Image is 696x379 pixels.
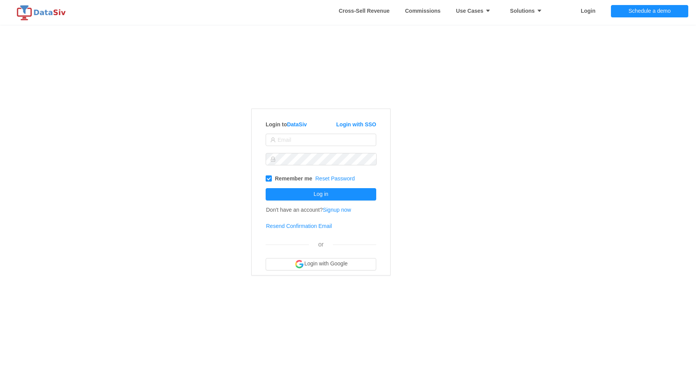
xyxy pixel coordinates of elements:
[483,8,491,14] i: icon: caret-down
[535,8,542,14] i: icon: caret-down
[316,175,355,182] a: Reset Password
[318,241,324,248] span: or
[266,188,376,201] button: Log in
[611,5,688,17] button: Schedule a demo
[266,134,376,146] input: Email
[336,121,376,127] a: Login with SSO
[266,223,332,229] a: Resend Confirmation Email
[266,202,351,218] td: Don't have an account?
[287,121,307,127] a: DataSiv
[456,8,495,14] strong: Use Cases
[275,175,312,182] strong: Remember me
[510,8,546,14] strong: Solutions
[266,121,307,127] strong: Login to
[266,258,376,270] button: Login with Google
[270,156,276,162] i: icon: lock
[323,207,351,213] a: Signup now
[270,137,276,143] i: icon: user
[15,5,70,20] img: logo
